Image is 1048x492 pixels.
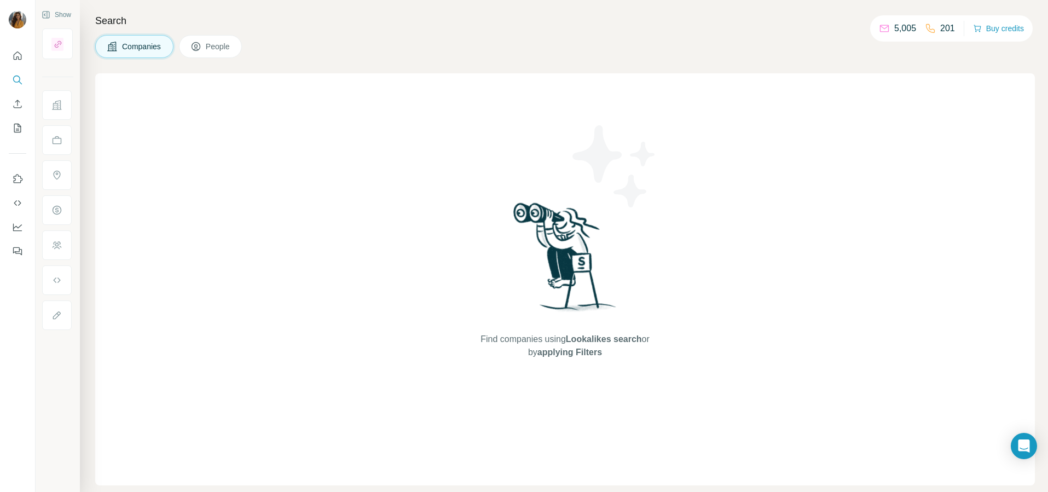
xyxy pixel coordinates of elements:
[973,21,1024,36] button: Buy credits
[206,41,231,52] span: People
[940,22,955,35] p: 201
[9,193,26,213] button: Use Surfe API
[566,334,642,344] span: Lookalikes search
[1011,433,1037,459] div: Open Intercom Messenger
[9,241,26,261] button: Feedback
[9,118,26,138] button: My lists
[508,200,622,322] img: Surfe Illustration - Woman searching with binoculars
[477,333,652,359] span: Find companies using or by
[95,13,1035,28] h4: Search
[34,7,79,23] button: Show
[565,117,664,216] img: Surfe Illustration - Stars
[9,169,26,189] button: Use Surfe on LinkedIn
[9,217,26,237] button: Dashboard
[122,41,162,52] span: Companies
[9,11,26,28] img: Avatar
[894,22,916,35] p: 5,005
[9,70,26,90] button: Search
[9,46,26,66] button: Quick start
[9,94,26,114] button: Enrich CSV
[537,348,602,357] span: applying Filters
